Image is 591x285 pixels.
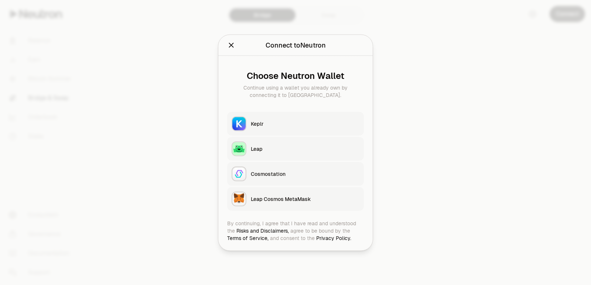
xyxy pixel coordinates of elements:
[232,117,246,130] img: Keplr
[227,219,364,241] div: By continuing, I agree that I have read and understood the agree to be bound by the and consent t...
[316,234,351,241] a: Privacy Policy.
[227,112,364,135] button: KeplrKeplr
[227,187,364,211] button: Leap Cosmos MetaMaskLeap Cosmos MetaMask
[227,137,364,160] button: LeapLeap
[233,70,358,81] div: Choose Neutron Wallet
[232,142,246,155] img: Leap
[266,40,326,50] div: Connect to Neutron
[227,234,269,241] a: Terms of Service,
[232,167,246,180] img: Cosmostation
[233,84,358,98] div: Continue using a wallet you already own by connecting it to [GEOGRAPHIC_DATA].
[227,40,235,50] button: Close
[251,195,359,202] div: Leap Cosmos MetaMask
[232,192,246,205] img: Leap Cosmos MetaMask
[236,227,289,234] a: Risks and Disclaimers,
[251,145,359,152] div: Leap
[251,170,359,177] div: Cosmostation
[251,120,359,127] div: Keplr
[227,162,364,185] button: CosmostationCosmostation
